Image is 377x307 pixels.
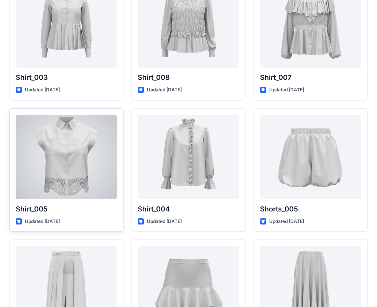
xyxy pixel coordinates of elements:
p: Updated [DATE] [147,86,182,94]
p: Updated [DATE] [25,86,60,94]
p: Shirt_004 [138,204,239,215]
p: Shorts_005 [260,204,361,215]
p: Shirt_005 [16,204,117,215]
a: Shorts_005 [260,115,361,199]
p: Updated [DATE] [269,218,304,226]
p: Shirt_007 [260,72,361,83]
p: Shirt_003 [16,72,117,83]
a: Shirt_005 [16,115,117,199]
p: Updated [DATE] [147,218,182,226]
p: Updated [DATE] [269,86,304,94]
p: Shirt_008 [138,72,239,83]
a: Shirt_004 [138,115,239,199]
p: Updated [DATE] [25,218,60,226]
